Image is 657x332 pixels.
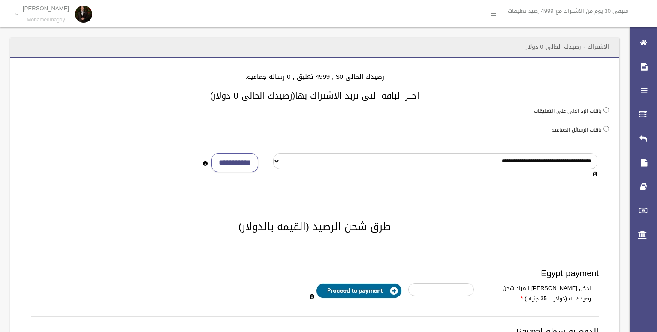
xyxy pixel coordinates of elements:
h3: Egypt payment [31,269,599,278]
label: ادخل [PERSON_NAME] المراد شحن رصيدك به (دولار = 35 جنيه ) [480,283,597,304]
h3: اختر الباقه التى تريد الاشتراك بها(رصيدك الحالى 0 دولار) [21,91,609,100]
h4: رصيدك الحالى 0$ , 4999 تعليق , 0 رساله جماعيه. [21,73,609,81]
h2: طرق شحن الرصيد (القيمه بالدولار) [21,221,609,232]
header: الاشتراك - رصيدك الحالى 0 دولار [515,39,619,55]
small: Mohamedmagdy [23,17,69,23]
label: باقات الرسائل الجماعيه [552,125,602,135]
p: [PERSON_NAME] [23,5,69,12]
label: باقات الرد الالى على التعليقات [534,106,602,116]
